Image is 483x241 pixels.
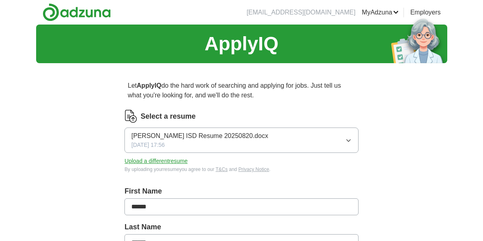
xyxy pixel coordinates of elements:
[124,157,187,165] button: Upload a differentresume
[141,111,196,122] label: Select a resume
[124,110,137,123] img: CV Icon
[131,141,165,149] span: [DATE] 17:56
[216,167,228,172] a: T&Cs
[124,222,358,233] label: Last Name
[124,186,358,197] label: First Name
[410,8,441,17] a: Employers
[238,167,269,172] a: Privacy Notice
[131,131,268,141] span: [PERSON_NAME] ISD Resume 20250820.docx
[124,128,358,153] button: [PERSON_NAME] ISD Resume 20250820.docx[DATE] 17:56
[137,82,161,89] strong: ApplyIQ
[247,8,355,17] li: [EMAIL_ADDRESS][DOMAIN_NAME]
[124,78,358,103] p: Let do the hard work of searching and applying for jobs. Just tell us what you're looking for, an...
[43,3,111,21] img: Adzuna logo
[124,166,358,173] div: By uploading your resume you agree to our and .
[362,8,399,17] a: MyAdzuna
[204,29,278,58] h1: ApplyIQ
